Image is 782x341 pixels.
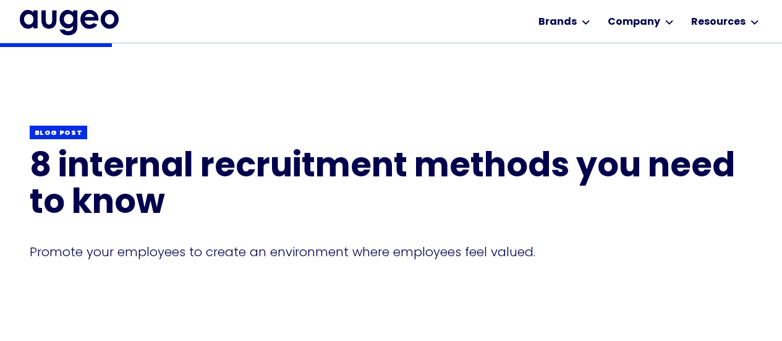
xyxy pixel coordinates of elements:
div: Promote your employees to create an environment where employees feel valued. [30,243,753,261]
h1: 8 internal recruitment methods you need to know [30,150,753,223]
div: Company [608,15,660,30]
div: Blog post [35,129,83,138]
div: Brands [538,15,577,30]
div: Resources [691,15,746,30]
a: home [20,10,119,35]
img: Augeo's full logo in midnight blue. [20,10,119,35]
